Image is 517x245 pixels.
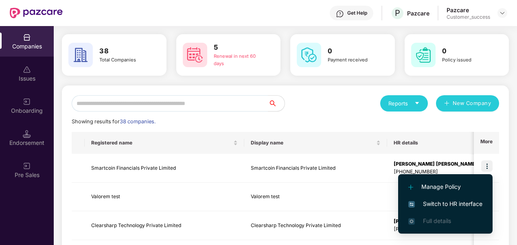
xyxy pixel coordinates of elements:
h3: 0 [442,46,493,57]
div: Pazcare [407,9,429,17]
img: svg+xml;base64,PHN2ZyB4bWxucz0iaHR0cDovL3d3dy53My5vcmcvMjAwMC9zdmciIHdpZHRoPSIxNiIgaGVpZ2h0PSIxNi... [408,201,415,208]
div: Get Help [347,10,367,16]
span: Display name [251,140,375,146]
div: Total Companies [99,57,150,64]
td: Clearsharp Technology Private Limited [244,211,387,240]
div: Policy issued [442,57,493,64]
img: svg+xml;base64,PHN2ZyB4bWxucz0iaHR0cDovL3d3dy53My5vcmcvMjAwMC9zdmciIHdpZHRoPSI2MCIgaGVpZ2h0PSI2MC... [68,43,93,67]
div: Renewal in next 60 days [214,53,264,68]
span: caret-down [414,101,420,106]
button: search [268,95,285,112]
span: Manage Policy [408,182,482,191]
th: More [474,132,499,154]
th: HR details [387,132,484,154]
span: P [395,8,400,18]
img: svg+xml;base64,PHN2ZyB3aWR0aD0iMjAiIGhlaWdodD0iMjAiIHZpZXdCb3g9IjAgMCAyMCAyMCIgZmlsbD0ibm9uZSIgeG... [23,98,31,106]
h3: 0 [328,46,378,57]
img: New Pazcare Logo [10,8,63,18]
img: svg+xml;base64,PHN2ZyB4bWxucz0iaHR0cDovL3d3dy53My5vcmcvMjAwMC9zdmciIHdpZHRoPSI2MCIgaGVpZ2h0PSI2MC... [297,43,321,67]
div: Customer_success [447,14,490,20]
img: svg+xml;base64,PHN2ZyBpZD0iRHJvcGRvd24tMzJ4MzIiIHhtbG5zPSJodHRwOi8vd3d3LnczLm9yZy8yMDAwL3N2ZyIgd2... [499,10,506,16]
th: Registered name [85,132,244,154]
td: Valorem test [85,183,244,212]
h3: 38 [99,46,150,57]
div: [PERSON_NAME] [394,218,477,225]
span: Full details [423,217,451,224]
button: plusNew Company [436,95,499,112]
img: svg+xml;base64,PHN2ZyB4bWxucz0iaHR0cDovL3d3dy53My5vcmcvMjAwMC9zdmciIHdpZHRoPSIxMi4yMDEiIGhlaWdodD... [408,185,413,190]
span: Registered name [91,140,232,146]
span: search [268,100,285,107]
img: icon [481,160,493,172]
td: Smartcoin Financials Private Limited [85,154,244,183]
span: 38 companies. [120,118,156,125]
td: Clearsharp Technology Private Limited [85,211,244,240]
div: [PHONE_NUMBER] [394,225,477,233]
img: svg+xml;base64,PHN2ZyB4bWxucz0iaHR0cDovL3d3dy53My5vcmcvMjAwMC9zdmciIHdpZHRoPSI2MCIgaGVpZ2h0PSI2MC... [411,43,436,67]
div: [PERSON_NAME] [PERSON_NAME] [394,160,477,168]
span: New Company [453,99,491,107]
h3: 5 [214,42,264,53]
span: plus [444,101,449,107]
div: Pazcare [447,6,490,14]
img: svg+xml;base64,PHN2ZyB3aWR0aD0iMjAiIGhlaWdodD0iMjAiIHZpZXdCb3g9IjAgMCAyMCAyMCIgZmlsbD0ibm9uZSIgeG... [23,162,31,170]
img: svg+xml;base64,PHN2ZyB4bWxucz0iaHR0cDovL3d3dy53My5vcmcvMjAwMC9zdmciIHdpZHRoPSIxNi4zNjMiIGhlaWdodD... [408,218,415,225]
td: Valorem test [244,183,387,212]
div: [PHONE_NUMBER] [394,168,477,176]
img: svg+xml;base64,PHN2ZyBpZD0iSGVscC0zMngzMiIgeG1sbnM9Imh0dHA6Ly93d3cudzMub3JnLzIwMDAvc3ZnIiB3aWR0aD... [336,10,344,18]
td: Smartcoin Financials Private Limited [244,154,387,183]
img: svg+xml;base64,PHN2ZyBpZD0iQ29tcGFuaWVzIiB4bWxucz0iaHR0cDovL3d3dy53My5vcmcvMjAwMC9zdmciIHdpZHRoPS... [23,33,31,42]
span: Switch to HR interface [408,199,482,208]
div: Reports [388,99,420,107]
img: svg+xml;base64,PHN2ZyBpZD0iSXNzdWVzX2Rpc2FibGVkIiB4bWxucz0iaHR0cDovL3d3dy53My5vcmcvMjAwMC9zdmciIH... [23,66,31,74]
img: svg+xml;base64,PHN2ZyB4bWxucz0iaHR0cDovL3d3dy53My5vcmcvMjAwMC9zdmciIHdpZHRoPSI2MCIgaGVpZ2h0PSI2MC... [183,43,207,67]
img: svg+xml;base64,PHN2ZyB3aWR0aD0iMTQuNSIgaGVpZ2h0PSIxNC41IiB2aWV3Qm94PSIwIDAgMTYgMTYiIGZpbGw9Im5vbm... [23,130,31,138]
th: Display name [244,132,387,154]
span: Showing results for [72,118,156,125]
div: Payment received [328,57,378,64]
